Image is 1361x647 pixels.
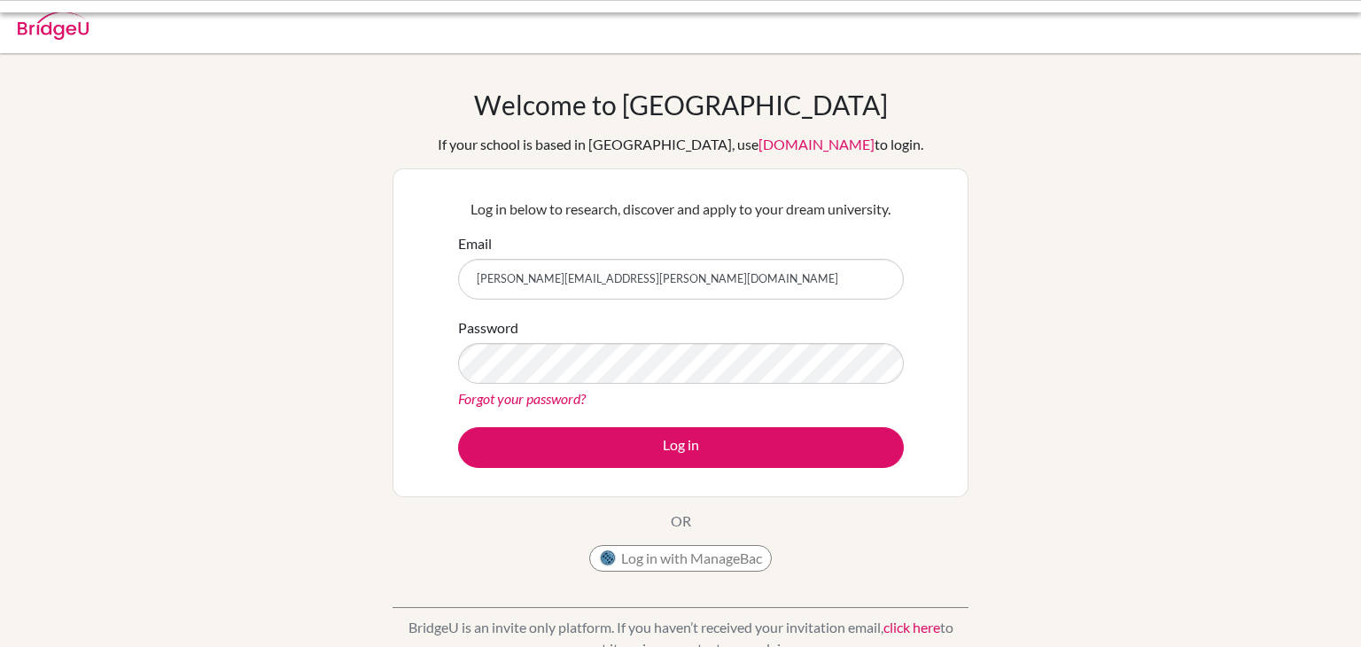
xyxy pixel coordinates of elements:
[438,134,923,155] div: If your school is based in [GEOGRAPHIC_DATA], use to login.
[458,233,492,254] label: Email
[671,511,691,532] p: OR
[458,427,904,468] button: Log in
[458,199,904,220] p: Log in below to research, discover and apply to your dream university.
[883,619,940,635] a: click here
[18,12,89,40] img: Bridge-U
[458,317,518,339] label: Password
[474,89,888,121] h1: Welcome to [GEOGRAPHIC_DATA]
[589,545,772,572] button: Log in with ManageBac
[458,390,586,407] a: Forgot your password?
[758,136,875,152] a: [DOMAIN_NAME]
